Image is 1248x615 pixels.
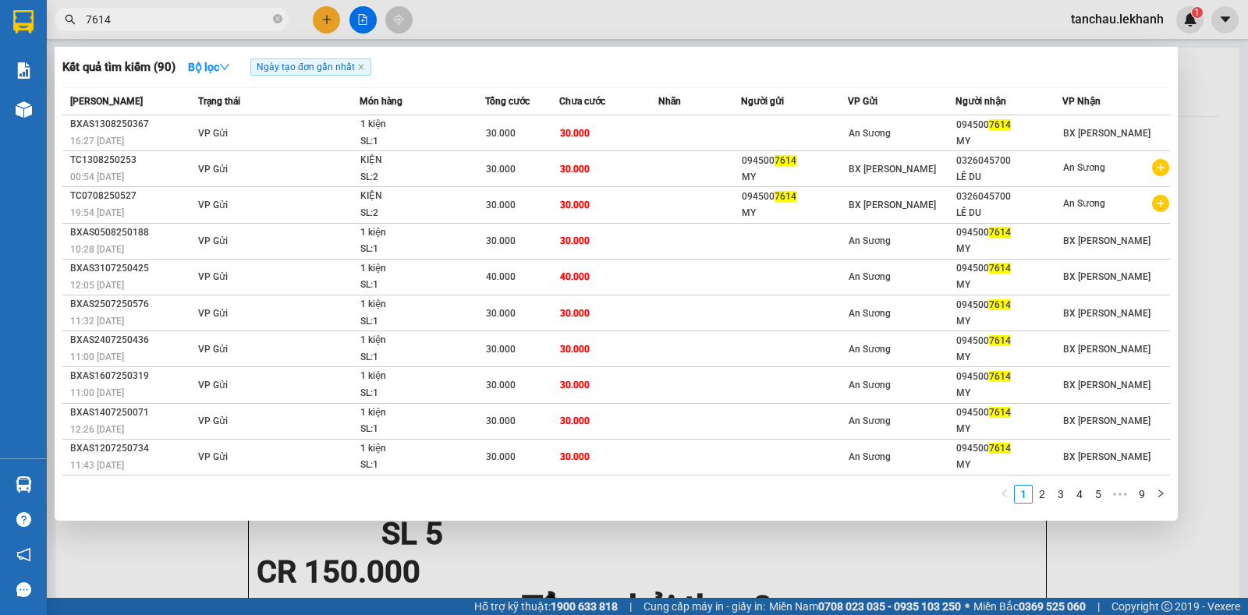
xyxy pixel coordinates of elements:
[956,297,1062,313] div: 094500
[1152,195,1169,212] span: plus-circle
[995,485,1014,504] button: left
[198,200,228,210] span: VP Gửi
[989,227,1011,238] span: 7614
[560,415,590,426] span: 30.000
[1063,415,1150,426] span: BX [PERSON_NAME]
[70,152,193,168] div: TC1308250253
[486,200,516,210] span: 30.000
[13,38,275,58] div: Tên hàng: CAN RƯỢU ( : 5 )
[989,335,1011,346] span: 7614
[849,308,891,319] span: An Sương
[70,207,124,218] span: 19:54 [DATE]
[13,69,44,147] div: 1 / 5
[12,10,140,29] div: 150.000
[1070,485,1089,504] li: 4
[741,96,784,107] span: Người gửi
[1063,344,1150,355] span: BX [PERSON_NAME]
[956,189,1062,205] div: 0326045700
[360,188,477,205] div: KIỆN
[360,116,477,133] div: 1 kiện
[1063,308,1150,319] span: BX [PERSON_NAME]
[70,280,124,291] span: 12:05 [DATE]
[1152,159,1169,176] span: plus-circle
[560,308,590,319] span: 30.000
[198,415,228,426] span: VP Gửi
[70,332,193,348] div: BXAS2407250436
[198,128,228,139] span: VP Gửi
[560,200,590,210] span: 30.000
[955,96,1006,107] span: Người nhận
[360,277,477,294] div: SL: 1
[360,440,477,458] div: 1 kiện
[849,235,891,246] span: An Sương
[956,205,1062,221] div: LÊ DU
[742,153,848,169] div: 094500
[1052,486,1069,503] a: 3
[1063,235,1150,246] span: BX [PERSON_NAME]
[175,55,243,80] button: Bộ lọcdown
[70,260,193,277] div: BXAS3107250425
[849,451,891,462] span: An Sương
[360,421,477,438] div: SL: 1
[742,205,848,221] div: MY
[849,380,891,391] span: An Sương
[1062,96,1101,107] span: VP Nhận
[486,415,516,426] span: 30.000
[848,96,877,107] span: VP Gửi
[1108,485,1133,504] li: Next 5 Pages
[485,96,530,107] span: Tổng cước
[357,63,365,71] span: close
[198,235,228,246] span: VP Gửi
[198,451,228,462] span: VP Gửi
[956,224,1062,241] div: 094500
[1033,486,1051,503] a: 2
[1133,486,1150,503] a: 9
[70,96,143,107] span: [PERSON_NAME]
[360,332,477,349] div: 1 kiện
[989,299,1011,310] span: 7614
[70,224,193,241] div: BXAS0508250188
[360,260,477,277] div: 1 kiện
[16,582,31,597] span: message
[360,241,477,258] div: SL: 1
[486,235,516,246] span: 30.000
[1133,485,1151,504] li: 9
[560,380,590,391] span: 30.000
[70,244,124,255] span: 10:28 [DATE]
[70,116,193,133] div: BXAS1308250367
[70,368,193,384] div: BXAS1607250319
[198,308,228,319] span: VP Gửi
[989,263,1011,274] span: 7614
[658,96,681,107] span: Nhãn
[1151,485,1170,504] li: Next Page
[849,164,936,175] span: BX [PERSON_NAME]
[16,101,32,118] img: warehouse-icon
[956,349,1062,366] div: MY
[486,271,516,282] span: 40.000
[360,96,402,107] span: Món hàng
[849,271,891,282] span: An Sương
[13,10,34,34] img: logo-vxr
[486,451,516,462] span: 30.000
[956,385,1062,401] div: MY
[1015,486,1032,503] a: 1
[1000,489,1009,498] span: left
[560,235,590,246] span: 30.000
[1014,485,1033,504] li: 1
[70,171,124,182] span: 00:54 [DATE]
[360,405,477,422] div: 1 kiện
[198,380,228,391] span: VP Gửi
[989,119,1011,130] span: 7614
[849,128,891,139] span: An Sương
[360,133,477,150] div: SL: 1
[486,380,516,391] span: 30.000
[1089,485,1108,504] li: 5
[16,476,32,493] img: warehouse-icon
[956,440,1062,457] div: 094500
[70,405,193,421] div: BXAS1407250071
[62,59,175,76] h3: Kết quả tìm kiếm ( 90 )
[956,369,1062,385] div: 094500
[1090,486,1107,503] a: 5
[70,316,124,327] span: 11:32 [DATE]
[956,133,1062,150] div: MY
